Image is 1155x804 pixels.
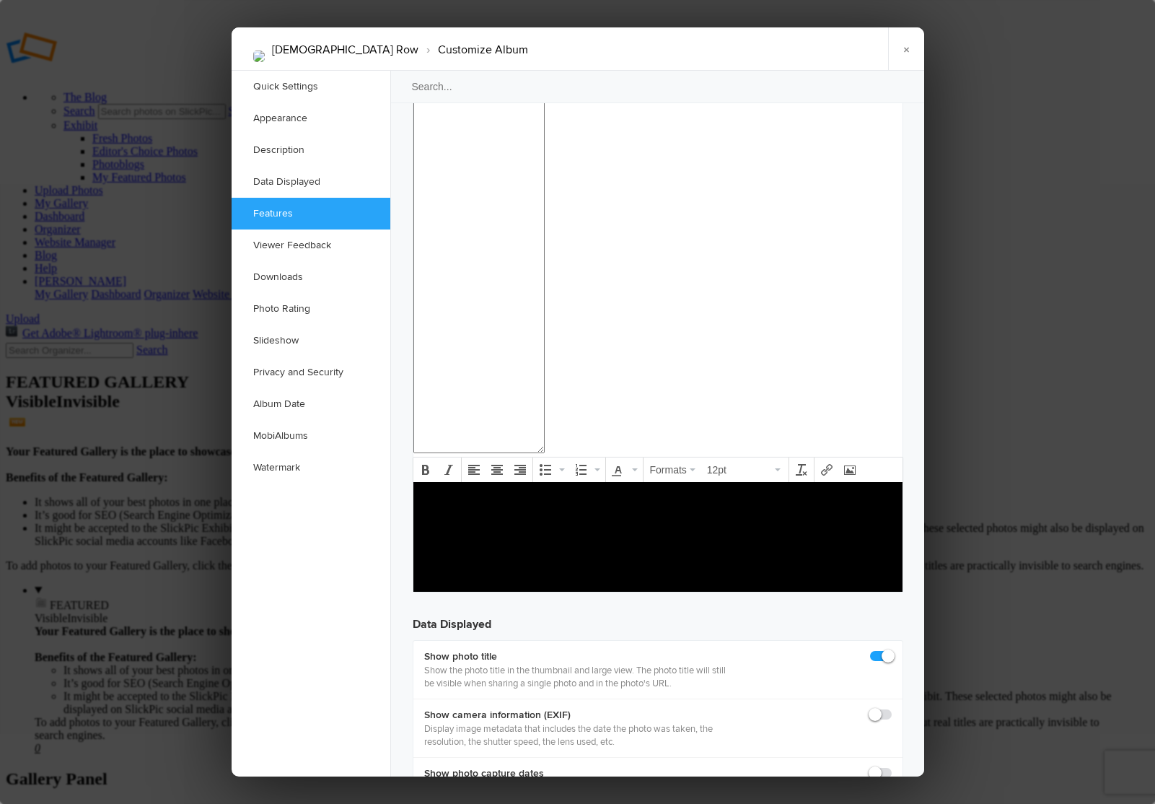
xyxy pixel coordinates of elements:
[424,650,728,664] b: Show photo title
[791,459,812,481] div: Clear formatting
[272,38,418,62] li: [DEMOGRAPHIC_DATA] Row
[702,459,787,481] div: Font Sizes
[839,459,861,481] div: Insert/edit image
[424,708,728,722] b: Show camera information (EXIF)
[232,71,390,102] a: Quick Settings
[438,459,460,481] div: Italic
[415,459,436,481] div: Bold
[253,51,265,62] img: IMG_1054.jpg
[232,230,390,261] a: Viewer Feedback
[570,459,604,481] div: Numbered list
[707,463,772,477] span: 12pt
[232,325,390,357] a: Slideshow
[607,459,641,481] div: Text color
[424,664,728,690] p: Show the photo title in the thumbnail and large view. The photo title will still be visible when ...
[535,459,568,481] div: Bullet list
[232,134,390,166] a: Description
[509,459,531,481] div: Align right
[424,766,728,781] b: Show photo capture dates
[413,604,903,633] h3: Data Displayed
[232,261,390,293] a: Downloads
[463,459,485,481] div: Align left
[418,38,528,62] li: Customize Album
[232,102,390,134] a: Appearance
[816,459,838,481] div: Insert/edit link
[232,388,390,420] a: Album Date
[232,166,390,198] a: Data Displayed
[232,357,390,388] a: Privacy and Security
[232,452,390,484] a: Watermark
[232,293,390,325] a: Photo Rating
[486,459,508,481] div: Align center
[390,70,926,103] input: Search...
[232,198,390,230] a: Features
[232,420,390,452] a: MobiAlbums
[888,27,924,71] a: ×
[650,464,687,476] span: Formats
[424,722,728,748] p: Display image metadata that includes the date the photo was taken, the resolution, the shutter sp...
[413,482,903,592] iframe: Rich Text Area. Press ALT-F9 for menu. Press ALT-F10 for toolbar. Press ALT-0 for help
